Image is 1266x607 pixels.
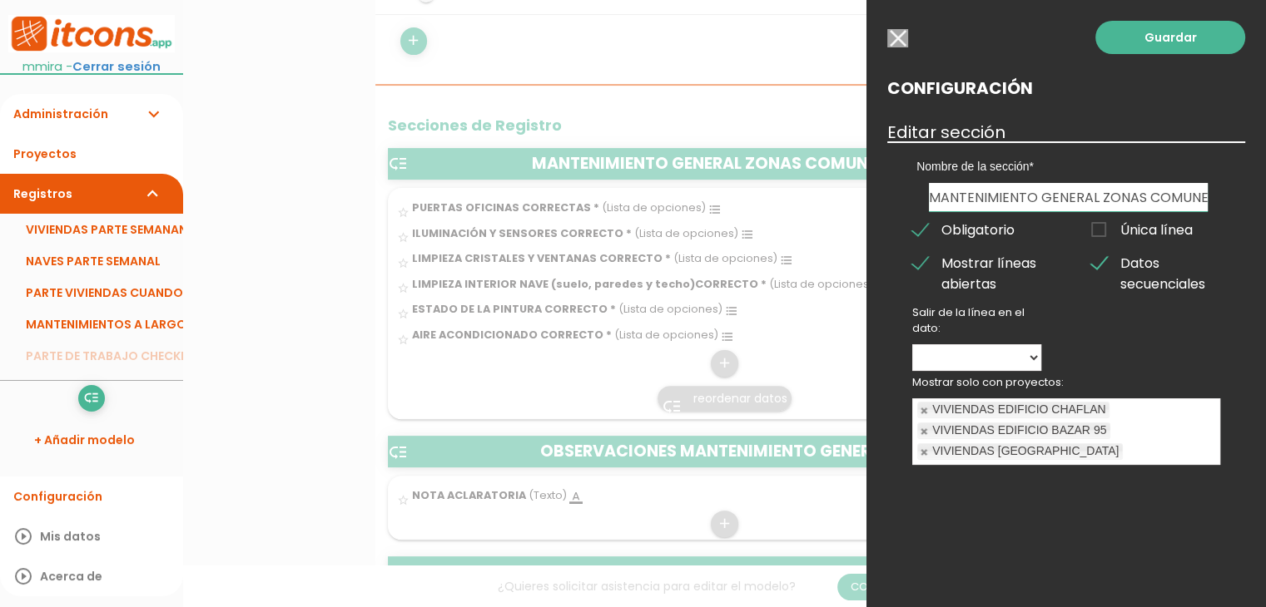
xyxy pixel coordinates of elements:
[912,375,1220,390] p: Mostrar solo con proyectos:
[912,253,1041,274] span: Mostrar líneas abiertas
[1095,21,1245,54] a: Guardar
[932,425,1106,436] div: VIVIENDAS EDIFICIO BAZAR 95
[887,123,1245,141] h3: Editar sección
[1123,442,1139,463] input: Mostrar solo con proyectos: VIVIENDAS EDIFICIO CHAFLAN VIVIENDAS EDIFICIO BAZAR 95 VIVIENDAS [GEO...
[1091,220,1193,240] span: Única línea
[916,158,1220,175] label: Nombre de la sección
[932,446,1119,456] div: VIVIENDAS [GEOGRAPHIC_DATA]
[912,220,1015,240] span: Obligatorio
[932,404,1105,415] div: VIVIENDAS EDIFICIO CHAFLAN
[912,344,1041,371] select: Salir de la línea en el dato:
[912,305,1041,336] p: Salir de la línea en el dato:
[887,79,1245,97] h2: Configuración
[1091,253,1220,274] span: Datos secuenciales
